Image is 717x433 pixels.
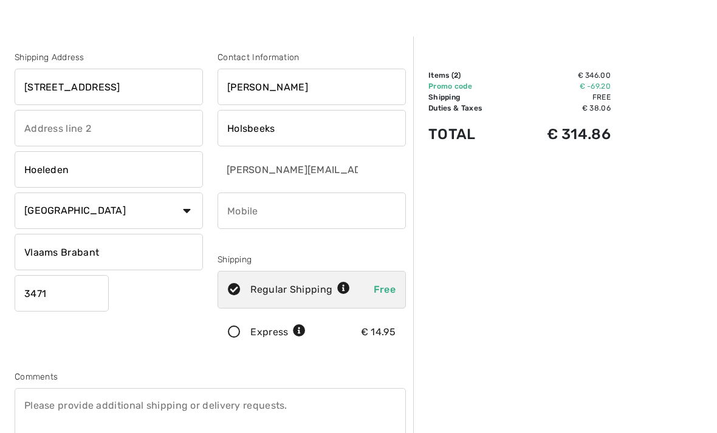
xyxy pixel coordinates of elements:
td: € 38.06 [512,103,611,114]
input: Zip/Postal Code [15,275,109,312]
input: Last name [218,110,406,146]
input: Address line 2 [15,110,203,146]
td: Items ( ) [428,70,512,81]
div: Comments [15,370,406,383]
input: Address line 1 [15,69,203,105]
div: € 14.95 [361,325,396,339]
input: E-mail [218,151,359,188]
td: Total [428,114,512,155]
td: € 346.00 [512,70,611,81]
input: State/Province [15,234,203,270]
div: Regular Shipping [250,282,350,297]
span: Free [374,284,396,295]
input: Mobile [218,193,406,229]
div: Contact Information [218,51,406,64]
td: Shipping [428,92,512,103]
div: Shipping [218,253,406,266]
span: 2 [454,71,458,80]
input: City [15,151,203,188]
div: Express [250,325,306,339]
td: € 314.86 [512,114,611,155]
td: Free [512,92,611,103]
div: Shipping Address [15,51,203,64]
td: Promo code [428,81,512,92]
td: Duties & Taxes [428,103,512,114]
td: € -69.20 [512,81,611,92]
input: First name [218,69,406,105]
